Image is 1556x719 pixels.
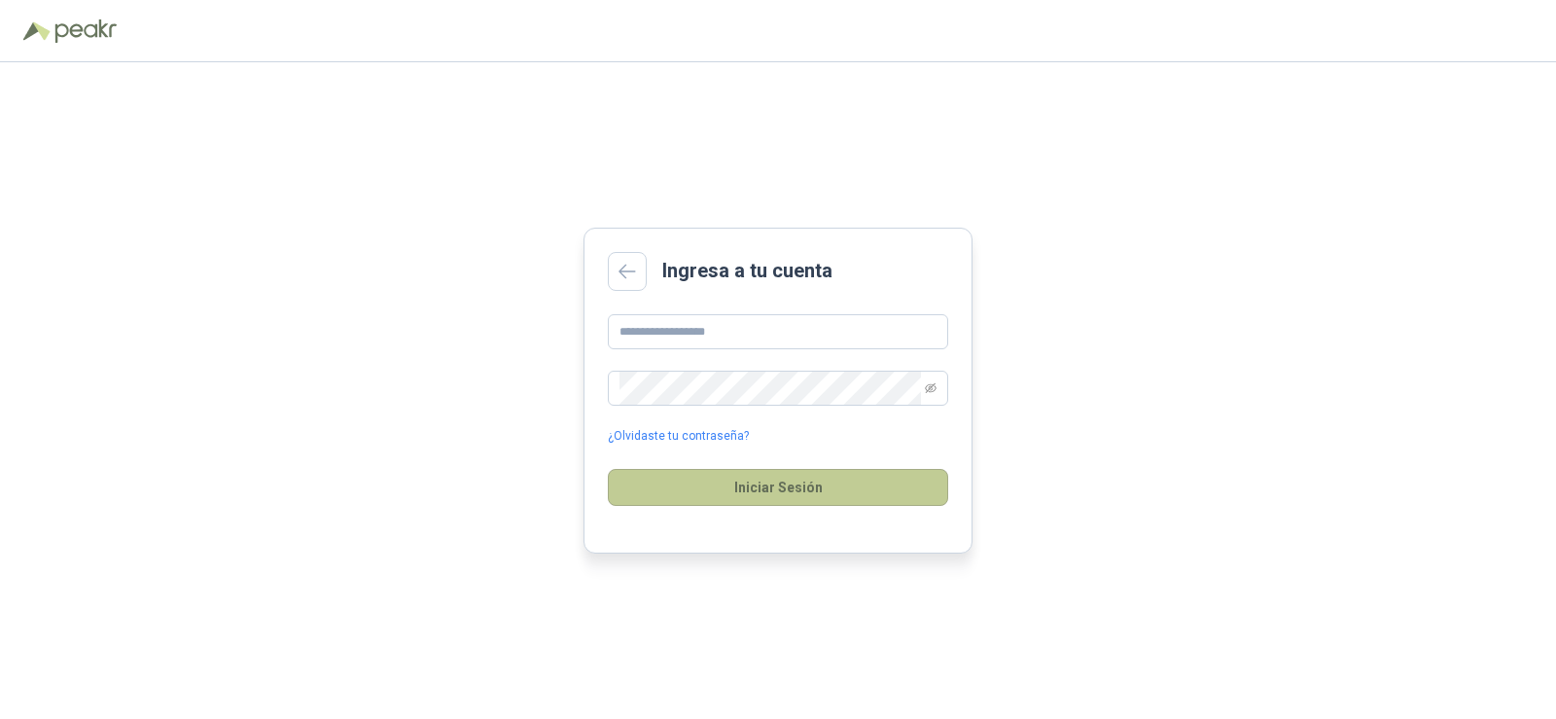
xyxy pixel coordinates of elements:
[54,19,117,43] img: Peakr
[925,382,937,394] span: eye-invisible
[23,21,51,41] img: Logo
[662,256,832,286] h2: Ingresa a tu cuenta
[608,427,749,446] a: ¿Olvidaste tu contraseña?
[608,469,948,506] button: Iniciar Sesión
